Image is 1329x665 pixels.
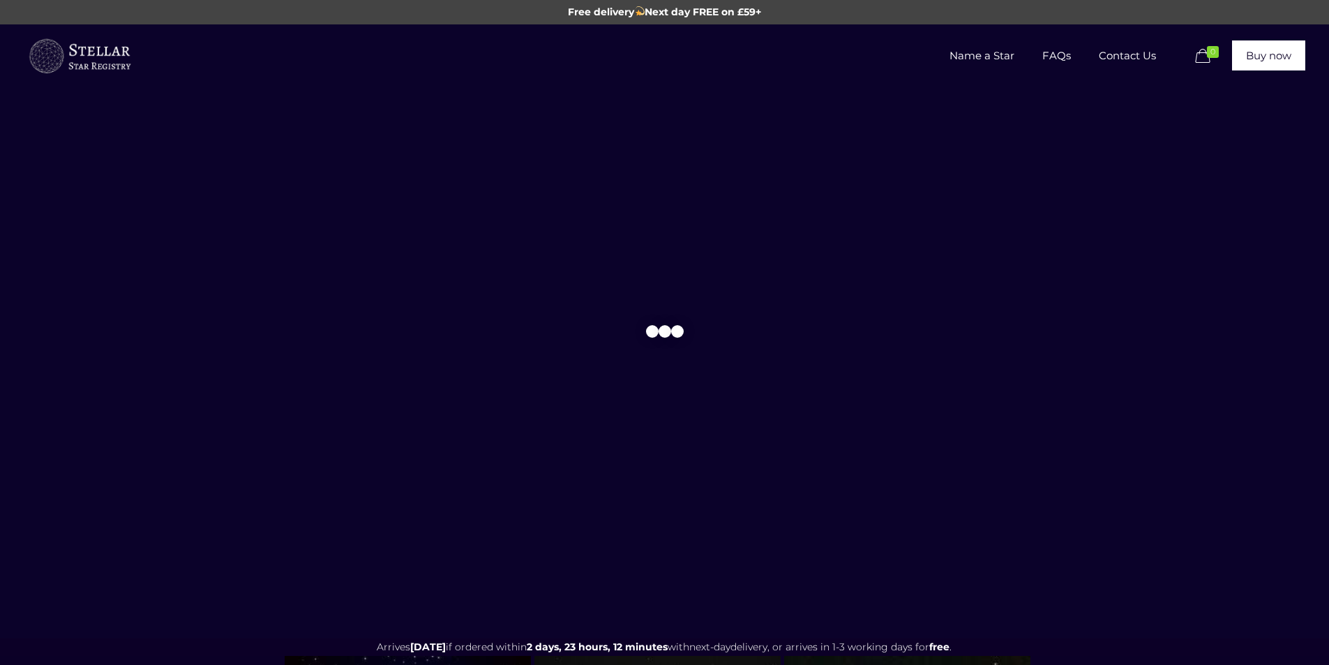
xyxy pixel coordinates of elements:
[527,641,668,653] span: 2 days, 23 hours, 12 minutes
[1207,46,1219,58] span: 0
[936,35,1028,77] span: Name a Star
[1028,24,1085,87] a: FAQs
[1028,35,1085,77] span: FAQs
[1085,24,1170,87] a: Contact Us
[410,641,446,653] span: [DATE]
[1085,35,1170,77] span: Contact Us
[27,24,132,87] a: Buy a Star
[1192,48,1225,65] a: 0
[635,6,645,16] img: 💫
[936,24,1028,87] a: Name a Star
[568,6,762,18] span: Free delivery Next day FREE on £59+
[929,641,949,653] b: free
[689,641,730,653] span: next-day
[1232,40,1305,70] a: Buy now
[27,36,132,77] img: buyastar-logo-transparent
[377,641,952,653] span: Arrives if ordered within with delivery, or arrives in 1-3 working days for .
